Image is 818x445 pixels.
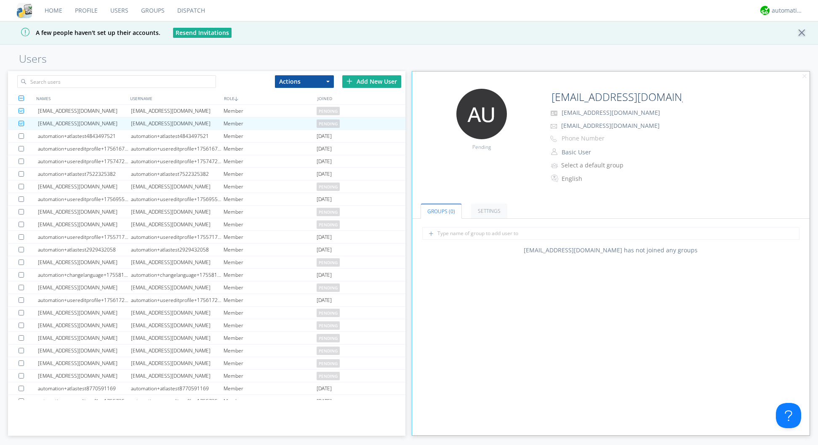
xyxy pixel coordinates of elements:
span: pending [317,220,340,229]
a: automation+usereditprofile+1756955398automation+usereditprofile+1756955398Member[DATE] [8,193,405,206]
span: [DATE] [317,382,332,395]
div: Member [224,294,316,306]
span: pending [317,107,340,115]
div: [EMAIL_ADDRESS][DOMAIN_NAME] [38,319,131,331]
div: automation+usereditprofile+1756955398 [131,193,224,205]
div: Member [224,206,316,218]
div: automation+atlastest7522325382 [38,168,131,180]
a: [EMAIL_ADDRESS][DOMAIN_NAME][EMAIL_ADDRESS][DOMAIN_NAME]Memberpending [8,357,405,370]
div: automation+atlastest8770591169 [38,382,131,395]
div: Member [224,256,316,268]
div: Member [224,357,316,369]
div: [EMAIL_ADDRESS][DOMAIN_NAME] [38,332,131,344]
div: automation+usereditprofile+1757472890 [131,155,224,167]
a: [EMAIL_ADDRESS][DOMAIN_NAME][EMAIL_ADDRESS][DOMAIN_NAME]Memberpending [8,307,405,319]
div: Member [224,332,316,344]
div: Add New User [342,75,401,88]
input: Type name of group to add user to [422,227,799,240]
img: 373638.png [456,89,507,139]
a: automation+usereditprofile+1755717812automation+usereditprofile+1755717812Member[DATE] [8,231,405,244]
span: [DATE] [317,231,332,244]
div: automation+usereditprofile+1755735252 [131,395,224,407]
span: pending [317,119,340,128]
a: [EMAIL_ADDRESS][DOMAIN_NAME][EMAIL_ADDRESS][DOMAIN_NAME]Memberpending [8,256,405,269]
span: pending [317,321,340,330]
span: pending [317,283,340,292]
span: pending [317,334,340,342]
span: [DATE] [317,168,332,180]
div: Member [224,105,316,117]
div: [EMAIL_ADDRESS][DOMAIN_NAME] [38,117,131,130]
div: Member [224,168,316,180]
span: pending [317,309,340,317]
span: [DATE] [317,294,332,307]
a: [EMAIL_ADDRESS][DOMAIN_NAME][EMAIL_ADDRESS][DOMAIN_NAME]Memberpending [8,180,405,193]
div: Member [224,382,316,395]
div: [EMAIL_ADDRESS][DOMAIN_NAME] [131,370,224,382]
div: [EMAIL_ADDRESS][DOMAIN_NAME] [131,357,224,369]
span: pending [317,208,340,216]
div: Member [224,344,316,357]
a: [EMAIL_ADDRESS][DOMAIN_NAME][EMAIL_ADDRESS][DOMAIN_NAME]Memberpending [8,281,405,294]
div: [EMAIL_ADDRESS][DOMAIN_NAME] [131,319,224,331]
span: pending [317,347,340,355]
img: phone-outline.svg [550,135,557,142]
div: ROLE [222,92,316,104]
div: [EMAIL_ADDRESS][DOMAIN_NAME] [131,281,224,294]
div: [EMAIL_ADDRESS][DOMAIN_NAME] [131,307,224,319]
a: Groups (0) [421,204,462,219]
a: [EMAIL_ADDRESS][DOMAIN_NAME][EMAIL_ADDRESS][DOMAIN_NAME]Memberpending [8,370,405,382]
div: automation+atlastest7522325382 [131,168,224,180]
img: d2d01cd9b4174d08988066c6d424eccd [760,6,770,15]
span: [DATE] [317,143,332,155]
span: [DATE] [317,155,332,168]
div: automation+atlastest2929432058 [38,244,131,256]
div: Member [224,281,316,294]
button: Resend Invitations [173,28,232,38]
span: [DATE] [317,269,332,281]
div: Member [224,370,316,382]
div: [EMAIL_ADDRESS][DOMAIN_NAME] [38,105,131,117]
a: automation+atlastest2929432058automation+atlastest2929432058Member[DATE] [8,244,405,256]
a: automation+usereditprofile+1756167410automation+usereditprofile+1756167410Member[DATE] [8,143,405,155]
div: automation+atlastest2929432058 [131,244,224,256]
a: automation+usereditprofile+1755735252automation+usereditprofile+1755735252Member[DATE] [8,395,405,408]
img: icon-alert-users-thin-outline.svg [551,160,559,171]
div: automation+atlastest4843497521 [131,130,224,142]
div: [EMAIL_ADDRESS][DOMAIN_NAME] [131,105,224,117]
a: [EMAIL_ADDRESS][DOMAIN_NAME][EMAIL_ADDRESS][DOMAIN_NAME]Memberpending [8,319,405,332]
a: [EMAIL_ADDRESS][DOMAIN_NAME][EMAIL_ADDRESS][DOMAIN_NAME]Memberpending [8,344,405,357]
a: automation+atlastest7522325382automation+atlastest7522325382Member[DATE] [8,168,405,180]
div: JOINED [315,92,409,104]
div: [EMAIL_ADDRESS][DOMAIN_NAME] [131,206,224,218]
div: automation+usereditprofile+1755717812 [131,231,224,243]
div: automation+usereditprofile+1755717812 [38,231,131,243]
div: [EMAIL_ADDRESS][DOMAIN_NAME] [38,281,131,294]
a: automation+usereditprofile+1757472890automation+usereditprofile+1757472890Member[DATE] [8,155,405,168]
span: pending [317,372,340,380]
div: Member [224,231,316,243]
div: Member [224,244,316,256]
div: [EMAIL_ADDRESS][DOMAIN_NAME] [38,256,131,268]
div: Member [224,269,316,281]
a: automation+changelanguage+1755817063automation+changelanguage+1755817063Member[DATE] [8,269,405,281]
div: automation+atlastest8770591169 [131,382,224,395]
div: Member [224,218,316,230]
div: automation+usereditprofile+1756167410 [38,143,131,155]
div: [EMAIL_ADDRESS][DOMAIN_NAME] [38,344,131,357]
span: [DATE] [317,193,332,206]
img: cancel.svg [802,74,807,79]
div: Member [224,180,316,193]
input: Name [548,89,684,106]
a: automation+usereditprofile+1756172286automation+usereditprofile+1756172286Member[DATE] [8,294,405,307]
span: A few people haven't set up their accounts. [6,29,160,37]
div: automation+usereditprofile+1756955398 [38,193,131,205]
div: USERNAME [128,92,222,104]
a: [EMAIL_ADDRESS][DOMAIN_NAME][EMAIL_ADDRESS][DOMAIN_NAME]Memberpending [8,117,405,130]
div: Member [224,117,316,130]
div: automation+atlastest4843497521 [38,130,131,142]
div: [EMAIL_ADDRESS][DOMAIN_NAME] [131,344,224,357]
a: automation+atlastest8770591169automation+atlastest8770591169Member[DATE] [8,382,405,395]
div: NAMES [34,92,128,104]
div: [EMAIL_ADDRESS][DOMAIN_NAME] [38,206,131,218]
